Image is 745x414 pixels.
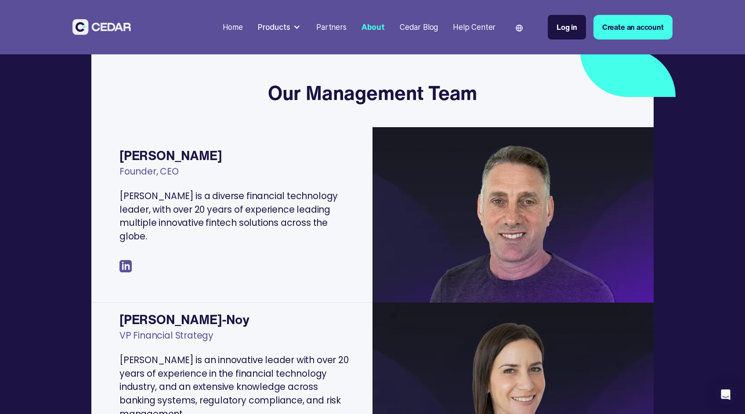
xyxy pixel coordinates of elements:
[453,21,495,33] div: Help Center
[516,25,523,32] img: world icon
[119,189,354,243] p: [PERSON_NAME] is a diverse financial technology leader, with over 20 years of experience leading ...
[449,17,499,37] a: Help Center
[557,21,577,33] div: Log in
[254,18,305,37] div: Products
[258,21,290,33] div: Products
[715,384,736,405] div: Open Intercom Messenger
[593,15,673,39] a: Create an account
[119,165,354,189] div: Founder, CEO
[119,146,354,165] div: [PERSON_NAME]
[396,17,442,37] a: Cedar Blog
[223,21,243,33] div: Home
[400,21,438,33] div: Cedar Blog
[316,21,347,33] div: Partners
[548,15,586,39] a: Log in
[219,17,246,37] a: Home
[358,17,388,37] a: About
[362,21,385,33] div: About
[313,17,351,37] a: Partners
[119,329,354,353] div: VP Financial Strategy
[119,310,354,329] div: [PERSON_NAME]-Noy
[268,81,477,104] h3: Our Management Team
